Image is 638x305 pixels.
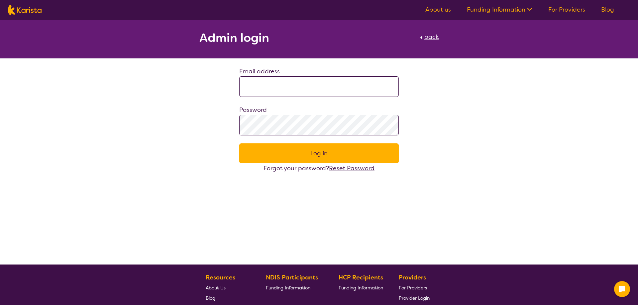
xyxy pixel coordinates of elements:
[239,67,280,75] label: Email address
[601,6,614,14] a: Blog
[206,293,250,303] a: Blog
[467,6,532,14] a: Funding Information
[266,273,318,281] b: NDIS Participants
[329,164,374,172] a: Reset Password
[206,285,226,291] span: About Us
[399,285,427,291] span: For Providers
[548,6,585,14] a: For Providers
[399,295,430,301] span: Provider Login
[239,143,399,163] button: Log in
[339,273,383,281] b: HCP Recipients
[424,33,439,41] span: back
[399,282,430,293] a: For Providers
[339,282,383,293] a: Funding Information
[206,295,215,301] span: Blog
[206,282,250,293] a: About Us
[199,32,269,44] h2: Admin login
[239,163,399,173] div: Forgot your password?
[8,5,42,15] img: Karista logo
[399,293,430,303] a: Provider Login
[418,32,439,46] a: back
[425,6,451,14] a: About us
[266,285,310,291] span: Funding Information
[206,273,235,281] b: Resources
[239,106,267,114] label: Password
[266,282,323,293] a: Funding Information
[399,273,426,281] b: Providers
[339,285,383,291] span: Funding Information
